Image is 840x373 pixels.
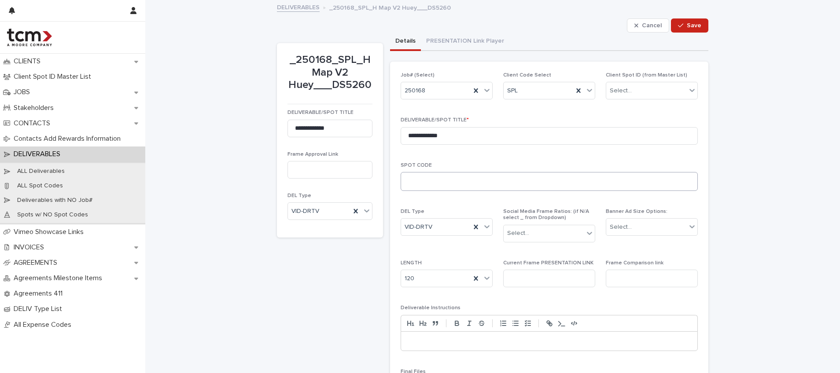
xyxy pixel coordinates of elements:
[606,73,687,78] span: Client Spot ID (from Master List)
[401,117,469,123] span: DELIVERABLE/SPOT TITLE
[405,223,432,232] span: VID-DRTV
[10,135,128,143] p: Contacts Add Rewards Information
[390,33,421,51] button: Details
[287,193,311,198] span: DEL Type
[10,119,57,128] p: CONTACTS
[507,86,518,95] span: SPL
[10,168,72,175] p: ALL Deliverables
[606,209,667,214] span: Banner Ad Size Options:
[405,274,414,283] span: 120
[7,29,52,46] img: 4hMmSqQkux38exxPVZHQ
[503,260,593,266] span: Current Frame PRESENTATION LINK
[277,2,320,12] a: DELIVERABLES
[10,57,48,66] p: CLIENTS
[10,321,78,329] p: All Expense Codes
[10,88,37,96] p: JOBS
[405,86,425,95] span: 250168
[10,182,70,190] p: ALL Spot Codes
[421,33,509,51] button: PRESENTATION Link Player
[642,22,662,29] span: Cancel
[606,260,663,266] span: Frame Comparison link
[10,289,70,298] p: Agreements 411
[10,150,67,158] p: DELIVERABLES
[627,18,669,33] button: Cancel
[610,223,632,232] div: Select...
[10,243,51,252] p: INVOICES
[10,228,91,236] p: Vimeo Showcase Links
[503,73,551,78] span: Client Code Select
[671,18,708,33] button: Save
[687,22,701,29] span: Save
[329,2,451,12] p: _250168_SPL_H Map V2 Huey___DS5260
[10,73,98,81] p: Client Spot ID Master List
[401,209,424,214] span: DEL Type
[10,259,64,267] p: AGREEMENTS
[10,274,109,282] p: Agreements Milestone Items
[287,152,338,157] span: Frame Approval Link
[291,207,319,216] span: VID-DRTV
[287,110,354,115] span: DELIVERABLE/SPOT TITLE
[10,211,95,219] p: Spots w/ NO Spot Codes
[503,209,589,220] span: Social Media Frame Ratios: (if N/A select _ from Dropdown)
[401,73,435,78] span: Job# (Select)
[10,197,99,204] p: Deliverables with NO Job#
[507,229,529,238] div: Select...
[287,54,372,91] p: _250168_SPL_H Map V2 Huey___DS5260
[10,104,61,112] p: Stakeholders
[10,305,69,313] p: DELIV Type List
[401,305,461,311] span: Deliverable Instructions
[610,86,632,95] div: Select...
[401,260,422,266] span: LENGTH
[401,163,432,168] span: SPOT CODE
